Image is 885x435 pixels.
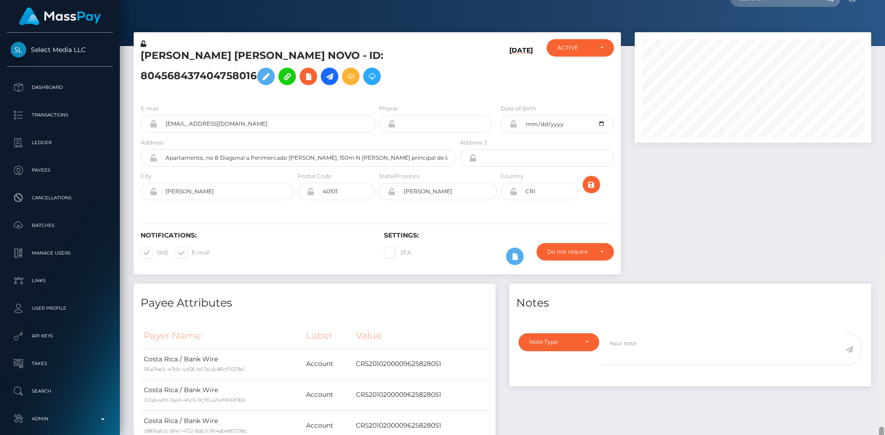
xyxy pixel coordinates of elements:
label: 2FA [384,247,411,259]
th: Value [353,323,489,348]
a: Taxes [7,352,113,375]
h6: Notifications: [141,232,370,239]
button: ACTIVE [547,39,614,57]
label: Phone [379,104,397,113]
td: Account [303,379,353,410]
a: Manage Users [7,242,113,265]
label: Postal Code [298,172,331,180]
p: Manage Users [11,246,109,260]
p: API Keys [11,329,109,343]
small: 312ab4d9-7a49-46c6-9c70-a214f966f06b [144,397,246,403]
button: Note Type [519,333,599,351]
div: ACTIVE [557,44,593,52]
span: Select Media LLC [7,46,113,54]
a: Transactions [7,104,113,127]
label: SMS [141,247,168,259]
p: Links [11,274,109,288]
button: Do not require [537,243,614,261]
a: Payees [7,159,113,182]
p: Search [11,384,109,398]
small: 06a74e1c-e7cb-4d06-bf7a-dc86cf5027ef [144,366,244,372]
label: Date of Birth [501,104,536,113]
label: Country [501,172,524,180]
td: Account [303,348,353,379]
label: Address [141,139,163,147]
div: Note Type [529,338,578,346]
a: Cancellations [7,186,113,209]
td: CR52010200009625828051 [353,379,489,410]
img: Select Media LLC [11,42,26,58]
label: E-mail [176,247,210,259]
label: Address 2 [460,139,487,147]
h4: Notes [516,295,864,311]
label: State/Province [379,172,420,180]
small: d866a63c-8fe1-4132-8ab3-964abe80398c [144,428,247,434]
p: User Profile [11,302,109,315]
p: Ledger [11,136,109,150]
p: Taxes [11,357,109,371]
a: Batches [7,214,113,237]
td: CR52010200009625828051 [353,348,489,379]
h4: Payee Attributes [141,295,489,311]
label: E-mail [141,104,159,113]
p: Admin [11,412,109,426]
a: Links [7,269,113,292]
label: City [141,172,152,180]
h6: Settings: [384,232,614,239]
a: Ledger [7,131,113,154]
p: Payees [11,163,109,177]
th: Payer Name [141,323,303,348]
p: Dashboard [11,81,109,94]
a: User Profile [7,297,113,320]
a: Initiate Payout [321,68,338,85]
th: Label [303,323,353,348]
a: Search [7,380,113,403]
a: Dashboard [7,76,113,99]
a: Admin [7,407,113,430]
p: Cancellations [11,191,109,205]
h6: [DATE] [509,46,533,93]
img: MassPay Logo [19,7,101,25]
p: Batches [11,219,109,232]
td: Costa Rica / Bank Wire [141,379,303,410]
div: Do not require [547,248,593,255]
td: Costa Rica / Bank Wire [141,348,303,379]
a: API Keys [7,325,113,348]
h5: [PERSON_NAME] [PERSON_NAME] NOVO - ID: 804568437404758016 [141,49,451,90]
p: Transactions [11,108,109,122]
